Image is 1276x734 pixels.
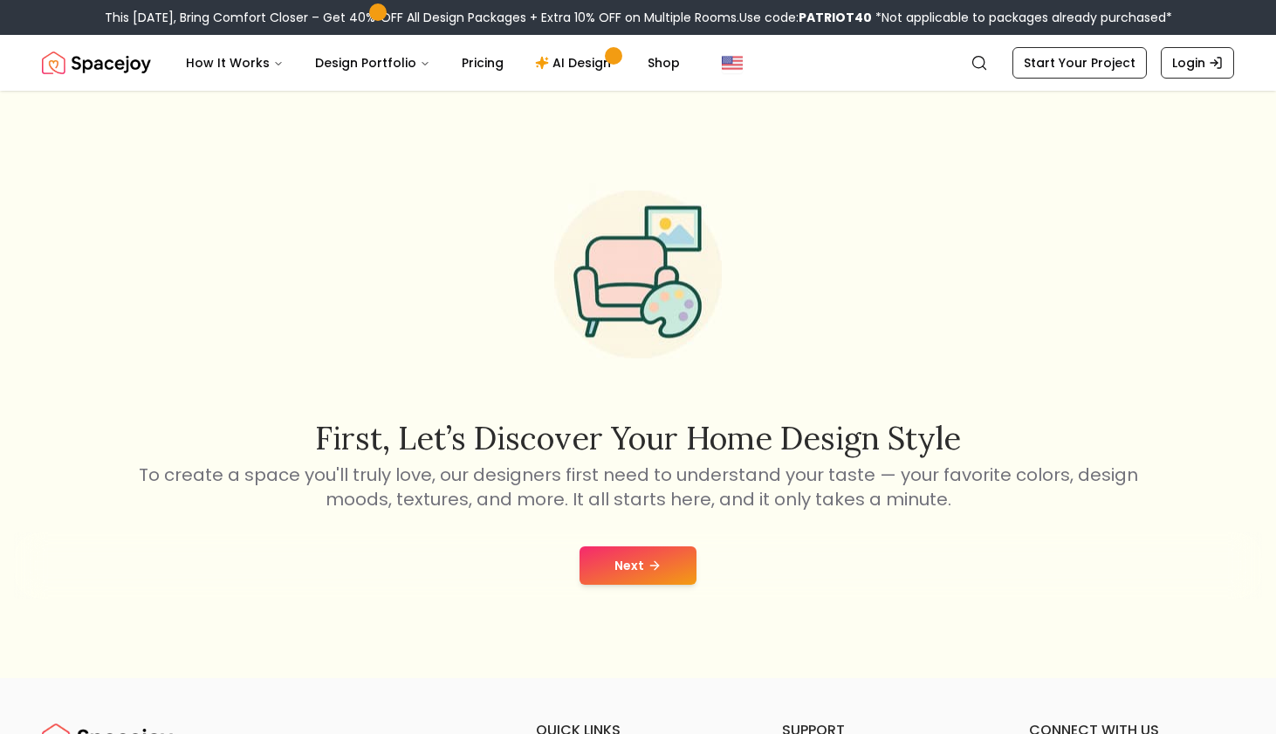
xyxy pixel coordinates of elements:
a: Pricing [448,45,518,80]
p: To create a space you'll truly love, our designers first need to understand your taste — your fav... [135,463,1141,511]
a: Shop [634,45,694,80]
img: Start Style Quiz Illustration [526,163,750,387]
a: AI Design [521,45,630,80]
b: PATRIOT40 [799,9,872,26]
a: Login [1161,47,1234,79]
img: United States [722,52,743,73]
button: Design Portfolio [301,45,444,80]
button: Next [580,546,696,585]
button: How It Works [172,45,298,80]
img: Spacejoy Logo [42,45,151,80]
nav: Main [172,45,694,80]
span: *Not applicable to packages already purchased* [872,9,1172,26]
span: Use code: [739,9,872,26]
nav: Global [42,35,1234,91]
div: This [DATE], Bring Comfort Closer – Get 40% OFF All Design Packages + Extra 10% OFF on Multiple R... [105,9,1172,26]
a: Spacejoy [42,45,151,80]
h2: First, let’s discover your home design style [135,421,1141,456]
a: Start Your Project [1012,47,1147,79]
